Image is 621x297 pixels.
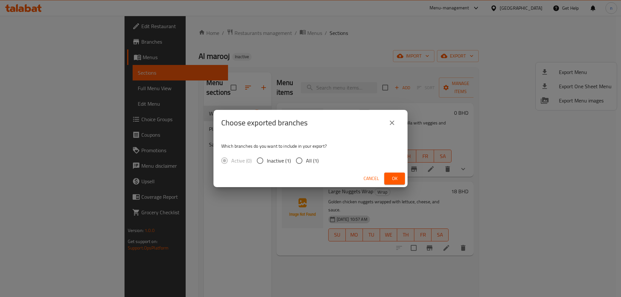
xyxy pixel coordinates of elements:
h2: Choose exported branches [221,118,308,128]
p: Which branches do you want to include in your export? [221,143,400,149]
button: Cancel [361,173,382,185]
span: Ok [389,175,400,183]
span: Inactive (1) [267,157,291,164]
span: Active (0) [231,157,252,164]
span: Cancel [364,175,379,183]
button: Ok [384,173,405,185]
button: close [384,115,400,131]
span: All (1) [306,157,319,164]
